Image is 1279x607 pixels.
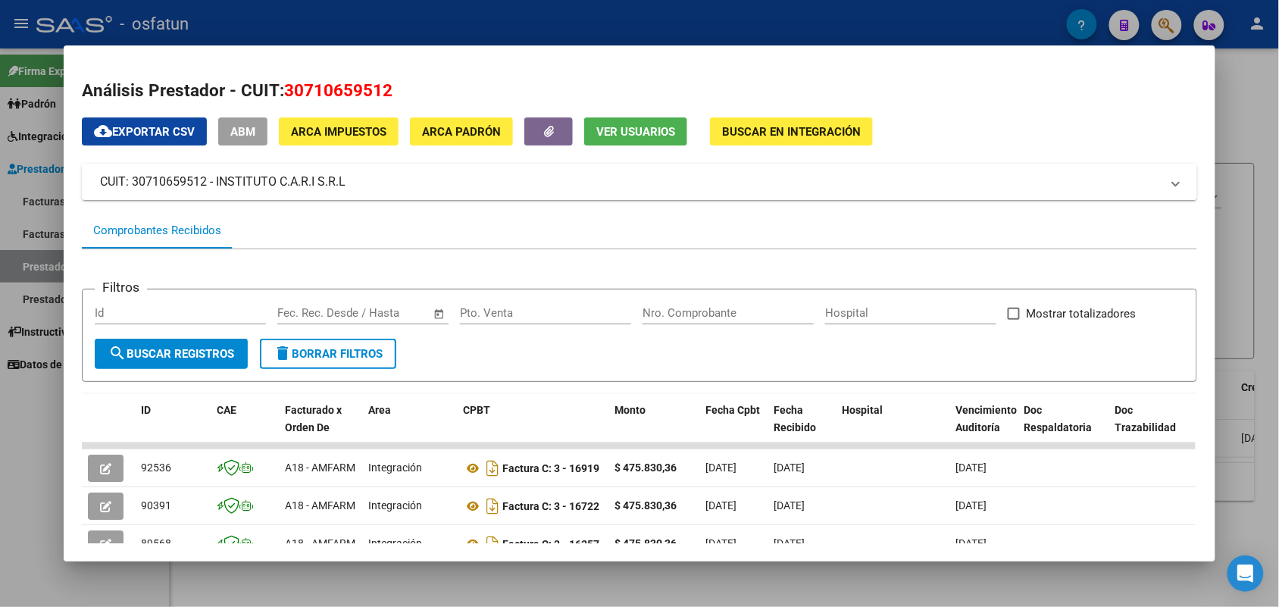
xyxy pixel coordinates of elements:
[108,347,234,361] span: Buscar Registros
[483,532,502,556] i: Descargar documento
[1227,555,1264,592] div: Open Intercom Messenger
[410,117,513,145] button: ARCA Padrón
[1115,404,1176,433] span: Doc Trazabilidad
[279,117,399,145] button: ARCA Impuestos
[340,306,414,320] input: End date
[836,394,949,461] datatable-header-cell: Hospital
[955,404,1017,433] span: Vencimiento Auditoría
[218,117,267,145] button: ABM
[93,222,221,239] div: Comprobantes Recibidos
[705,537,736,549] span: [DATE]
[1109,394,1199,461] datatable-header-cell: Doc Trazabilidad
[949,394,1018,461] datatable-header-cell: Vencimiento Auditoría
[596,125,675,139] span: Ver Usuarios
[141,537,171,549] span: 89568
[705,404,760,416] span: Fecha Cpbt
[94,122,112,140] mat-icon: cloud_download
[368,404,391,416] span: Area
[457,394,608,461] datatable-header-cell: CPBT
[95,277,147,297] h3: Filtros
[274,347,383,361] span: Borrar Filtros
[368,499,422,512] span: Integración
[502,462,599,474] strong: Factura C: 3 - 16919
[842,404,883,416] span: Hospital
[108,344,127,362] mat-icon: search
[285,499,355,512] span: A18 - AMFARM
[217,404,236,416] span: CAE
[614,404,646,416] span: Monto
[82,78,1196,104] h2: Análisis Prestador - CUIT:
[774,404,816,433] span: Fecha Recibido
[1024,404,1092,433] span: Doc Respaldatoria
[100,173,1160,191] mat-panel-title: CUIT: 30710659512 - INSTITUTO C.A.R.I S.R.L
[483,456,502,480] i: Descargar documento
[274,344,292,362] mat-icon: delete
[430,305,448,323] button: Open calendar
[291,125,386,139] span: ARCA Impuestos
[368,462,422,474] span: Integración
[955,462,987,474] span: [DATE]
[614,499,677,512] strong: $ 475.830,36
[774,499,805,512] span: [DATE]
[285,404,342,433] span: Facturado x Orden De
[368,537,422,549] span: Integración
[608,394,699,461] datatable-header-cell: Monto
[230,125,255,139] span: ABM
[279,394,362,461] datatable-header-cell: Facturado x Orden De
[211,394,279,461] datatable-header-cell: CAE
[722,125,861,139] span: Buscar en Integración
[768,394,836,461] datatable-header-cell: Fecha Recibido
[699,394,768,461] datatable-header-cell: Fecha Cpbt
[1026,305,1136,323] span: Mostrar totalizadores
[705,499,736,512] span: [DATE]
[94,125,195,139] span: Exportar CSV
[141,404,151,416] span: ID
[422,125,501,139] span: ARCA Padrón
[260,339,396,369] button: Borrar Filtros
[955,537,987,549] span: [DATE]
[285,462,355,474] span: A18 - AMFARM
[141,462,171,474] span: 92536
[614,537,677,549] strong: $ 475.830,36
[705,462,736,474] span: [DATE]
[284,80,392,100] span: 30710659512
[82,164,1196,200] mat-expansion-panel-header: CUIT: 30710659512 - INSTITUTO C.A.R.I S.R.L
[82,117,207,145] button: Exportar CSV
[277,306,327,320] input: Start date
[483,494,502,518] i: Descargar documento
[502,538,599,550] strong: Factura C: 3 - 16357
[614,462,677,474] strong: $ 475.830,36
[774,537,805,549] span: [DATE]
[710,117,873,145] button: Buscar en Integración
[955,499,987,512] span: [DATE]
[774,462,805,474] span: [DATE]
[362,394,457,461] datatable-header-cell: Area
[502,500,599,512] strong: Factura C: 3 - 16722
[95,339,248,369] button: Buscar Registros
[463,404,490,416] span: CPBT
[285,537,355,549] span: A18 - AMFARM
[1018,394,1109,461] datatable-header-cell: Doc Respaldatoria
[584,117,687,145] button: Ver Usuarios
[135,394,211,461] datatable-header-cell: ID
[141,499,171,512] span: 90391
